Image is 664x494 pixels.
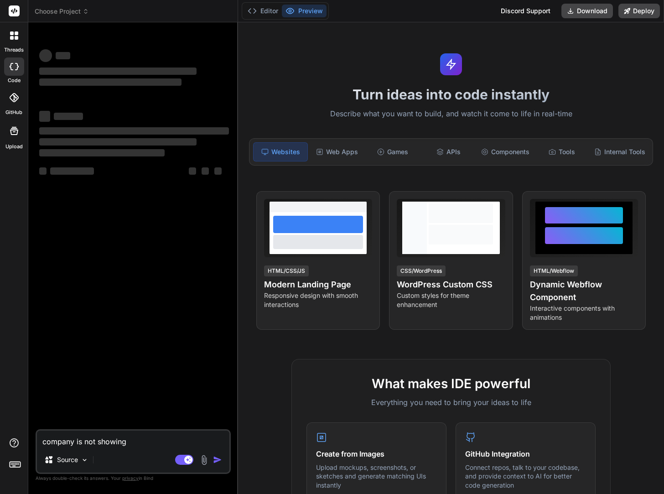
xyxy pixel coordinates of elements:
[50,167,94,175] span: ‌
[39,167,47,175] span: ‌
[421,142,475,161] div: APIs
[530,265,578,276] div: HTML/Webflow
[244,108,659,120] p: Describe what you want to build, and watch it come to life in real-time
[316,448,437,459] h4: Create from Images
[39,78,182,86] span: ‌
[282,5,327,17] button: Preview
[477,142,533,161] div: Components
[397,278,505,291] h4: WordPress Custom CSS
[310,142,363,161] div: Web Apps
[316,463,437,490] p: Upload mockups, screenshots, or sketches and generate matching UIs instantly
[465,463,586,490] p: Connect repos, talk to your codebase, and provide context to AI for better code generation
[81,456,88,464] img: Pick Models
[397,265,446,276] div: CSS/WordPress
[591,142,649,161] div: Internal Tools
[57,455,78,464] p: Source
[39,149,165,156] span: ‌
[495,4,556,18] div: Discord Support
[366,142,420,161] div: Games
[244,86,659,103] h1: Turn ideas into code instantly
[199,455,209,465] img: attachment
[54,113,83,120] span: ‌
[264,265,309,276] div: HTML/CSS/JS
[5,143,23,151] label: Upload
[5,109,22,116] label: GitHub
[39,127,229,135] span: ‌
[202,167,209,175] span: ‌
[244,5,282,17] button: Editor
[535,142,589,161] div: Tools
[39,111,50,122] span: ‌
[39,49,52,62] span: ‌
[306,397,596,408] p: Everything you need to bring your ideas to life
[189,167,196,175] span: ‌
[214,167,222,175] span: ‌
[213,455,222,464] img: icon
[122,475,139,481] span: privacy
[561,4,613,18] button: Download
[530,304,638,322] p: Interactive components with animations
[35,7,89,16] span: Choose Project
[465,448,586,459] h4: GitHub Integration
[618,4,660,18] button: Deploy
[264,278,372,291] h4: Modern Landing Page
[264,291,372,309] p: Responsive design with smooth interactions
[4,46,24,54] label: threads
[530,278,638,304] h4: Dynamic Webflow Component
[39,138,197,146] span: ‌
[8,77,21,84] label: code
[39,68,197,75] span: ‌
[306,374,596,393] h2: What makes IDE powerful
[36,474,231,483] p: Always double-check its answers. Your in Bind
[37,431,229,447] textarea: company is not showing
[56,52,70,59] span: ‌
[397,291,505,309] p: Custom styles for theme enhancement
[253,142,308,161] div: Websites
